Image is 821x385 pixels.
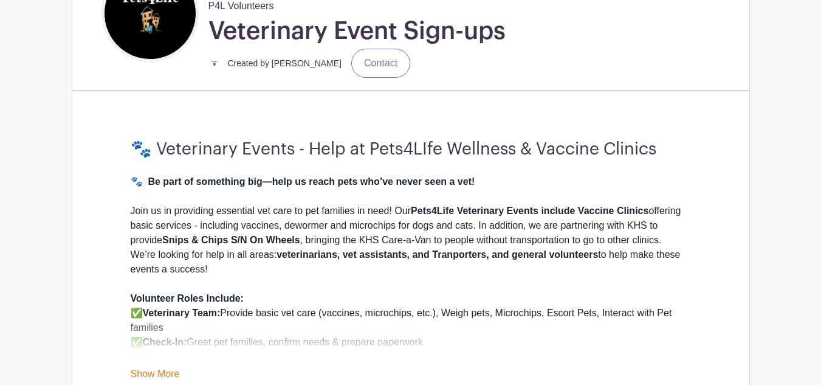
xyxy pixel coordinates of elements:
strong: Check-Out: [143,352,195,362]
strong: Veterinary Team: [143,308,221,318]
h3: 🐾 Veterinary Events - Help at Pets4LIfe Wellness & Vaccine Clinics [131,139,691,160]
h1: Veterinary Event Sign-ups [208,16,506,46]
strong: Check-In: [143,337,187,347]
strong: Pets4Life Veterinary Events include Vaccine Clinics [411,206,648,216]
strong: 🐾 Be part of something big—help us reach pets who’ve never seen a vet! [131,176,475,187]
a: Show More [131,369,180,384]
small: Created by [PERSON_NAME] [228,58,342,68]
strong: Volunteer Roles Include: [131,293,244,303]
img: small%20square%20logo.jpg [208,57,221,69]
strong: Snips & Chips S/N On Wheels [162,235,300,245]
strong: veterinarians, vet assistants, and Tranporters, and general volunteers [277,249,598,260]
a: Contact [351,49,410,78]
div: Join us in providing essential vet care to pet families in need! Our offering basic services - in... [131,204,691,291]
